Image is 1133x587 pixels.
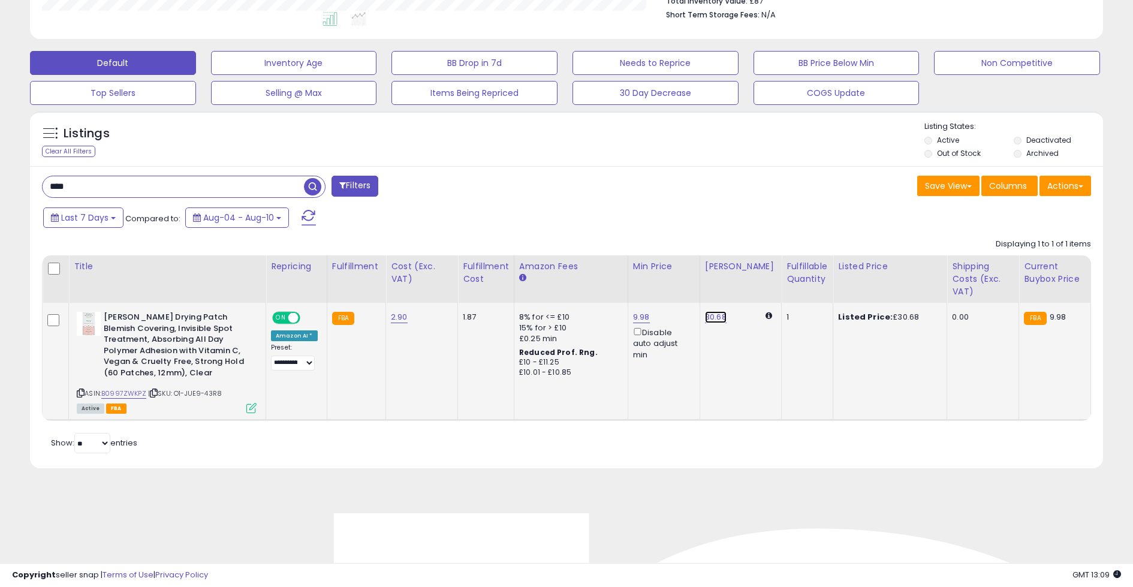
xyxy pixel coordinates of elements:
[519,260,623,273] div: Amazon Fees
[391,81,558,105] button: Items Being Repriced
[996,239,1091,250] div: Displaying 1 to 1 of 1 items
[271,260,322,273] div: Repricing
[705,311,727,323] a: 30.68
[30,81,196,105] button: Top Sellers
[211,81,377,105] button: Selling @ Max
[332,176,378,197] button: Filters
[917,176,980,196] button: Save View
[74,260,261,273] div: Title
[77,312,257,412] div: ASIN:
[952,260,1014,298] div: Shipping Costs (Exc. VAT)
[519,368,619,378] div: £10.01 - £10.85
[633,311,650,323] a: 9.98
[937,148,981,158] label: Out of Stock
[1024,260,1086,285] div: Current Buybox Price
[211,51,377,75] button: Inventory Age
[761,9,776,20] span: N/A
[42,146,95,157] div: Clear All Filters
[1024,312,1046,325] small: FBA
[271,330,318,341] div: Amazon AI *
[519,333,619,344] div: £0.25 min
[273,313,288,323] span: ON
[30,51,196,75] button: Default
[519,273,526,284] small: Amazon Fees.
[106,404,126,414] span: FBA
[633,260,695,273] div: Min Price
[77,404,104,414] span: All listings currently available for purchase on Amazon
[1050,311,1066,323] span: 9.98
[77,312,101,336] img: 41DFKNxIsfL._SL40_.jpg
[463,312,505,323] div: 1.87
[1039,176,1091,196] button: Actions
[754,81,920,105] button: COGS Update
[299,313,318,323] span: OFF
[391,260,453,285] div: Cost (Exc. VAT)
[519,323,619,333] div: 15% for > £10
[787,260,828,285] div: Fulfillable Quantity
[838,312,938,323] div: £30.68
[391,51,558,75] button: BB Drop in 7d
[633,326,691,360] div: Disable auto adjust min
[519,347,598,357] b: Reduced Prof. Rng.
[125,213,180,224] span: Compared to:
[332,312,354,325] small: FBA
[838,260,942,273] div: Listed Price
[934,51,1100,75] button: Non Competitive
[981,176,1038,196] button: Columns
[51,437,137,448] span: Show: entries
[666,10,760,20] b: Short Term Storage Fees:
[332,260,381,273] div: Fulfillment
[989,180,1027,192] span: Columns
[572,81,739,105] button: 30 Day Decrease
[61,212,109,224] span: Last 7 Days
[64,125,110,142] h5: Listings
[104,312,249,381] b: [PERSON_NAME] Drying Patch Blemish Covering, Invisible Spot Treatment, Absorbing All Day Polymer ...
[519,312,619,323] div: 8% for <= £10
[271,344,318,371] div: Preset:
[924,121,1102,133] p: Listing States:
[838,311,893,323] b: Listed Price:
[937,135,959,145] label: Active
[572,51,739,75] button: Needs to Reprice
[43,207,123,228] button: Last 7 Days
[519,357,619,368] div: £10 - £11.25
[463,260,509,285] div: Fulfillment Cost
[754,51,920,75] button: BB Price Below Min
[787,312,824,323] div: 1
[1026,148,1059,158] label: Archived
[203,212,274,224] span: Aug-04 - Aug-10
[1026,135,1071,145] label: Deactivated
[705,260,776,273] div: [PERSON_NAME]
[391,311,408,323] a: 2.90
[952,312,1010,323] div: 0.00
[148,389,222,398] span: | SKU: O1-JUE9-43R8
[101,389,146,399] a: B0997ZWKPZ
[185,207,289,228] button: Aug-04 - Aug-10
